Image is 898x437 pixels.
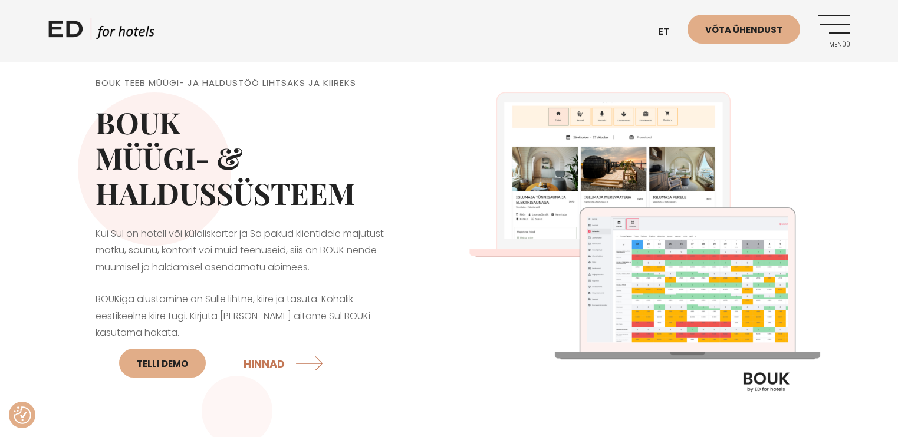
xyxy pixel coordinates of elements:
[96,105,402,211] h2: BOUK MÜÜGI- & HALDUSSÜSTEEM
[96,226,402,276] p: Kui Sul on hotell või külaliskorter ja Sa pakud klientidele majutust matku, saunu, kontorit või m...
[96,77,356,89] span: BOUK TEEB MÜÜGI- JA HALDUSTÖÖ LIHTSAKS JA KIIREKS
[818,41,850,48] span: Menüü
[244,347,326,379] a: HINNAD
[14,406,31,424] button: Nõusolekueelistused
[818,15,850,47] a: Menüü
[688,15,800,44] a: Võta ühendust
[96,291,402,385] p: BOUKiga alustamine on Sulle lihtne, kiire ja tasuta. Kohalik eestikeelne kiire tugi. Kirjuta [PER...
[14,406,31,424] img: Revisit consent button
[119,349,206,378] a: Telli DEMO
[48,18,154,47] a: ED HOTELS
[652,18,688,47] a: et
